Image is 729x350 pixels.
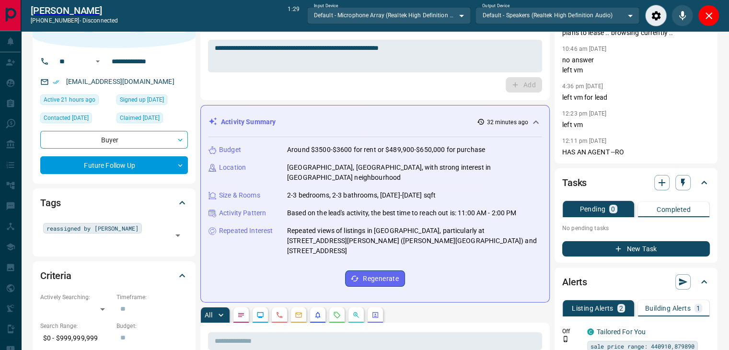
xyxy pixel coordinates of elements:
[597,328,646,336] a: Tailored For You
[219,208,266,218] p: Activity Pattern
[116,94,188,108] div: Tue Jul 06 2021
[587,328,594,335] div: condos.ca
[40,94,112,108] div: Sun Sep 14 2025
[562,55,710,75] p: no answer left vm
[562,93,710,103] p: left vm for lead
[562,336,569,342] svg: Push Notification Only
[611,206,615,212] p: 0
[92,56,104,67] button: Open
[40,131,188,149] div: Buyer
[562,83,603,90] p: 4:36 pm [DATE]
[562,327,581,336] p: Off
[237,311,245,319] svg: Notes
[645,305,691,312] p: Building Alerts
[657,206,691,213] p: Completed
[40,322,112,330] p: Search Range:
[562,120,710,130] p: left vm
[219,145,241,155] p: Budget
[562,138,606,144] p: 12:11 pm [DATE]
[287,163,542,183] p: [GEOGRAPHIC_DATA], [GEOGRAPHIC_DATA], with strong interest in [GEOGRAPHIC_DATA] neighbourhood
[276,311,283,319] svg: Calls
[475,7,639,23] div: Default - Speakers (Realtek High Definition Audio)
[256,311,264,319] svg: Lead Browsing Activity
[562,270,710,293] div: Alerts
[46,223,139,233] span: reassigned by [PERSON_NAME]
[40,195,60,210] h2: Tags
[221,117,276,127] p: Activity Summary
[314,3,338,9] label: Input Device
[171,229,185,242] button: Open
[219,190,260,200] p: Size & Rooms
[40,113,112,126] div: Mon Jun 02 2025
[579,206,605,212] p: Pending
[562,274,587,290] h2: Alerts
[314,311,322,319] svg: Listing Alerts
[40,156,188,174] div: Future Follow Up
[40,330,112,346] p: $0 - $999,999,999
[333,311,341,319] svg: Requests
[208,113,542,131] div: Activity Summary32 minutes ago
[482,3,509,9] label: Output Device
[645,5,667,26] div: Audio Settings
[696,305,700,312] p: 1
[116,113,188,126] div: Thu Oct 24 2024
[295,311,302,319] svg: Emails
[40,293,112,302] p: Actively Searching:
[562,171,710,194] div: Tasks
[562,241,710,257] button: New Task
[120,113,160,123] span: Claimed [DATE]
[671,5,693,26] div: Mute
[44,113,89,123] span: Contacted [DATE]
[287,208,516,218] p: Based on the lead's activity, the best time to reach out is: 11:00 AM - 2:00 PM
[288,5,299,26] p: 1:29
[66,78,174,85] a: [EMAIL_ADDRESS][DOMAIN_NAME]
[82,17,118,24] span: disconnected
[205,312,212,318] p: All
[116,293,188,302] p: Timeframe:
[371,311,379,319] svg: Agent Actions
[562,46,606,52] p: 10:46 am [DATE]
[287,145,485,155] p: Around $3500-$3600 for rent or $489,900-$650,000 for purchase
[31,16,118,25] p: [PHONE_NUMBER] -
[562,147,710,157] p: HAS AN AGENT --RO
[572,305,613,312] p: Listing Alerts
[219,226,273,236] p: Repeated Interest
[698,5,719,26] div: Close
[287,226,542,256] p: Repeated views of listings in [GEOGRAPHIC_DATA], particularly at [STREET_ADDRESS][PERSON_NAME] ([...
[562,221,710,235] p: No pending tasks
[307,7,471,23] div: Default - Microphone Array (Realtek High Definition Audio)
[562,28,710,38] p: plans to lease .. browsing currently ..
[352,311,360,319] svg: Opportunities
[486,118,528,127] p: 32 minutes ago
[31,5,118,16] a: [PERSON_NAME]
[44,95,95,105] span: Active 21 hours ago
[120,95,164,105] span: Signed up [DATE]
[562,175,587,190] h2: Tasks
[287,190,436,200] p: 2-3 bedrooms, 2-3 bathrooms, [DATE]-[DATE] sqft
[116,322,188,330] p: Budget:
[40,268,71,283] h2: Criteria
[562,110,606,117] p: 12:23 pm [DATE]
[53,79,59,85] svg: Email Verified
[219,163,246,173] p: Location
[345,270,405,287] button: Regenerate
[619,305,623,312] p: 2
[40,191,188,214] div: Tags
[40,264,188,287] div: Criteria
